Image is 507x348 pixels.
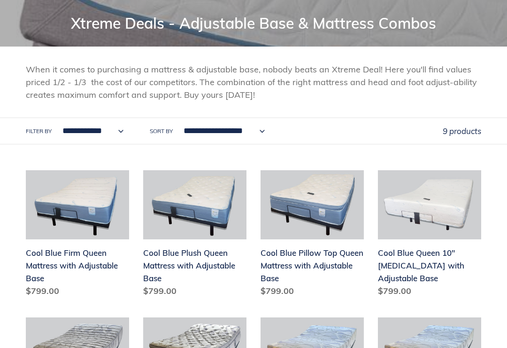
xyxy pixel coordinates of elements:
[26,127,52,135] label: Filter by
[150,127,173,135] label: Sort by
[71,14,436,32] span: Xtreme Deals - Adjustable Base & Mattress Combos
[143,170,246,301] a: Cool Blue Plush Queen Mattress with Adjustable Base
[26,170,129,301] a: Cool Blue Firm Queen Mattress with Adjustable Base
[378,170,481,301] a: Cool Blue Queen 10" Memory Foam with Adjustable Base
[443,126,481,136] span: 9 products
[261,170,364,301] a: Cool Blue Pillow Top Queen Mattress with Adjustable Base
[26,63,481,101] p: When it comes to purchasing a mattress & adjustable base, nobody beats an Xtreme Deal! Here you'l...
